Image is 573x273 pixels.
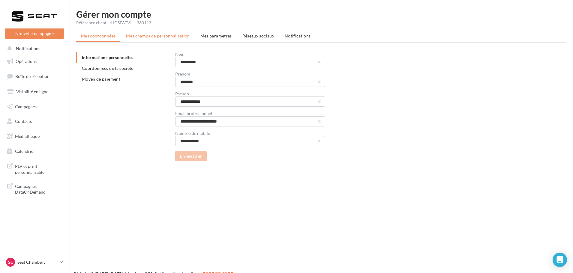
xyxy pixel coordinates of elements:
div: Nom [175,52,325,56]
span: PLV et print personnalisable [15,162,62,175]
span: Notifications [285,33,311,38]
p: Seat Chambéry [17,259,57,265]
a: PLV et print personnalisable [4,160,65,177]
a: Contacts [4,115,65,128]
a: Opérations [4,55,65,68]
span: Opérations [16,59,37,64]
div: Référence client : 41DSEATVIL - 380113 [76,20,566,26]
span: Mes champs de personnalisation [126,33,190,38]
span: SC [8,259,13,265]
span: Boîte de réception [15,74,49,79]
span: Campagnes DataOnDemand [15,182,62,195]
a: Campagnes DataOnDemand [4,180,65,197]
span: Notifications [16,46,40,51]
span: Moyen de paiement [82,76,120,82]
a: Campagnes [4,100,65,113]
a: Boîte de réception [4,70,65,83]
div: Prénom [175,72,325,76]
div: Pseudo [175,92,325,96]
div: Open Intercom Messenger [553,253,567,267]
span: Campagnes [15,104,37,109]
a: Visibilité en ligne [4,85,65,98]
div: Email professionnel [175,111,325,116]
span: Contacts [15,119,32,124]
a: Calendrier [4,145,65,158]
div: Numéro de mobile [175,131,325,135]
button: Enregistrer [175,151,207,161]
a: Médiathèque [4,130,65,143]
a: SC Seat Chambéry [5,257,64,268]
span: Calendrier [15,149,35,154]
span: Mes paramètres [200,33,232,38]
span: Médiathèque [15,134,40,139]
span: Visibilité en ligne [16,89,48,94]
h1: Gérer mon compte [76,10,566,19]
button: Nouvelle campagne [5,28,64,39]
span: Coordonnées de la société [82,66,133,71]
span: Réseaux sociaux [242,33,274,38]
